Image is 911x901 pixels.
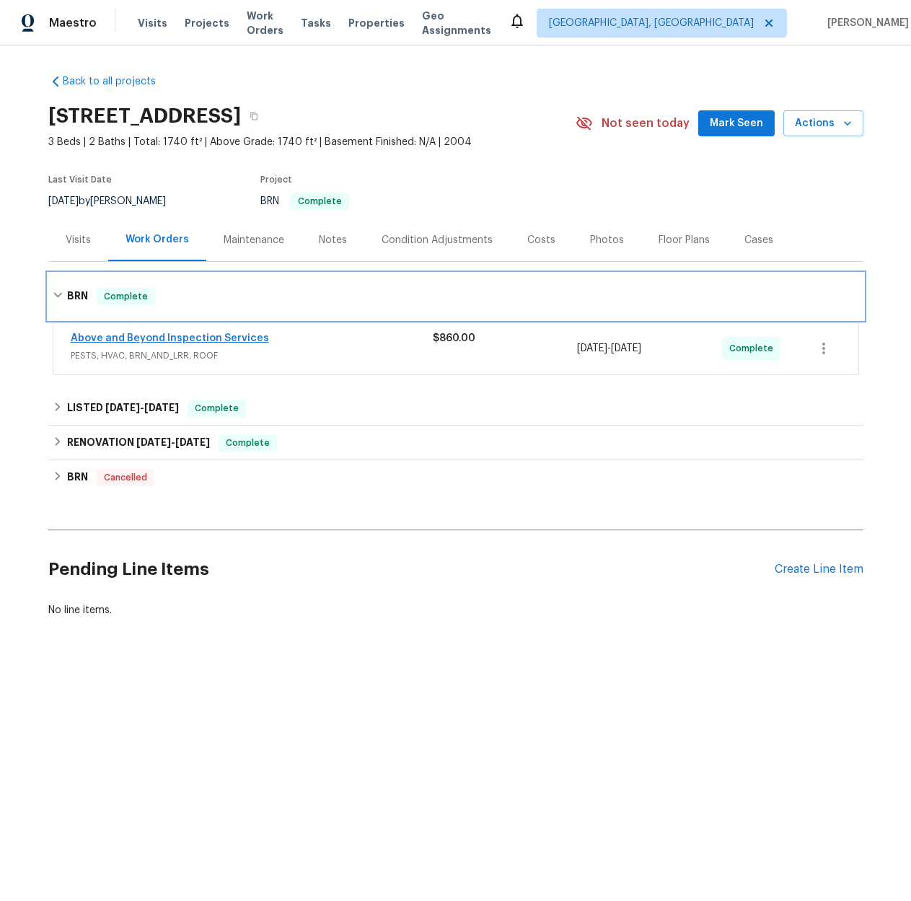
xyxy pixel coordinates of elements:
[105,403,179,413] span: -
[348,16,405,30] span: Properties
[48,391,863,426] div: LISTED [DATE]-[DATE]Complete
[67,469,88,486] h6: BRN
[220,436,276,450] span: Complete
[48,273,863,320] div: BRN Complete
[48,74,187,89] a: Back to all projects
[71,333,269,343] a: Above and Beyond Inspection Services
[783,110,863,137] button: Actions
[67,288,88,305] h6: BRN
[48,196,79,206] span: [DATE]
[744,233,773,247] div: Cases
[48,175,112,184] span: Last Visit Date
[319,233,347,247] div: Notes
[98,289,154,304] span: Complete
[98,470,153,485] span: Cancelled
[48,603,863,617] div: No line items.
[66,233,91,247] div: Visits
[48,135,576,149] span: 3 Beds | 2 Baths | Total: 1740 ft² | Above Grade: 1740 ft² | Basement Finished: N/A | 2004
[292,197,348,206] span: Complete
[602,116,690,131] span: Not seen today
[527,233,555,247] div: Costs
[136,437,210,447] span: -
[382,233,493,247] div: Condition Adjustments
[144,403,179,413] span: [DATE]
[67,434,210,452] h6: RENOVATION
[577,343,607,353] span: [DATE]
[48,536,775,603] h2: Pending Line Items
[590,233,624,247] div: Photos
[260,175,292,184] span: Project
[138,16,167,30] span: Visits
[247,9,283,38] span: Work Orders
[775,563,863,576] div: Create Line Item
[795,115,852,133] span: Actions
[126,232,189,247] div: Work Orders
[260,196,349,206] span: BRN
[48,193,183,210] div: by [PERSON_NAME]
[48,426,863,460] div: RENOVATION [DATE]-[DATE]Complete
[67,400,179,417] h6: LISTED
[301,18,331,28] span: Tasks
[422,9,491,38] span: Geo Assignments
[189,401,245,416] span: Complete
[729,341,779,356] span: Complete
[710,115,763,133] span: Mark Seen
[48,460,863,495] div: BRN Cancelled
[698,110,775,137] button: Mark Seen
[224,233,284,247] div: Maintenance
[577,341,641,356] span: -
[549,16,754,30] span: [GEOGRAPHIC_DATA], [GEOGRAPHIC_DATA]
[185,16,229,30] span: Projects
[822,16,909,30] span: [PERSON_NAME]
[49,16,97,30] span: Maestro
[175,437,210,447] span: [DATE]
[241,103,267,129] button: Copy Address
[48,109,241,123] h2: [STREET_ADDRESS]
[433,333,475,343] span: $860.00
[659,233,710,247] div: Floor Plans
[611,343,641,353] span: [DATE]
[136,437,171,447] span: [DATE]
[105,403,140,413] span: [DATE]
[71,348,433,363] span: PESTS, HVAC, BRN_AND_LRR, ROOF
